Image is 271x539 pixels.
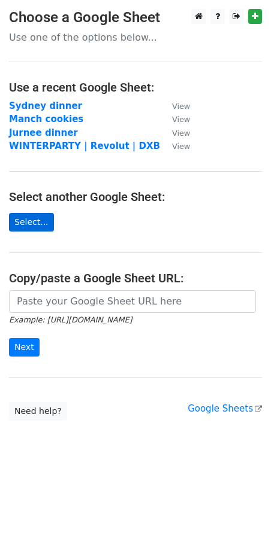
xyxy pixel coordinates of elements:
[160,141,190,151] a: View
[9,315,132,324] small: Example: [URL][DOMAIN_NAME]
[9,213,54,232] a: Select...
[9,31,262,44] p: Use one of the options below...
[9,80,262,95] h4: Use a recent Google Sheet:
[9,141,160,151] a: WINTERPARTY | Revolut | DXB
[211,482,271,539] iframe: Chat Widget
[172,142,190,151] small: View
[188,403,262,414] a: Google Sheets
[160,127,190,138] a: View
[9,114,83,124] a: Manch cookies
[172,115,190,124] small: View
[9,402,67,421] a: Need help?
[9,190,262,204] h4: Select another Google Sheet:
[9,9,262,26] h3: Choose a Google Sheet
[9,338,40,357] input: Next
[160,114,190,124] a: View
[9,290,256,313] input: Paste your Google Sheet URL here
[211,482,271,539] div: Widget de chat
[9,101,82,111] a: Sydney dinner
[172,102,190,111] small: View
[160,101,190,111] a: View
[9,127,78,138] a: Jurnee dinner
[9,271,262,285] h4: Copy/paste a Google Sheet URL:
[172,129,190,138] small: View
